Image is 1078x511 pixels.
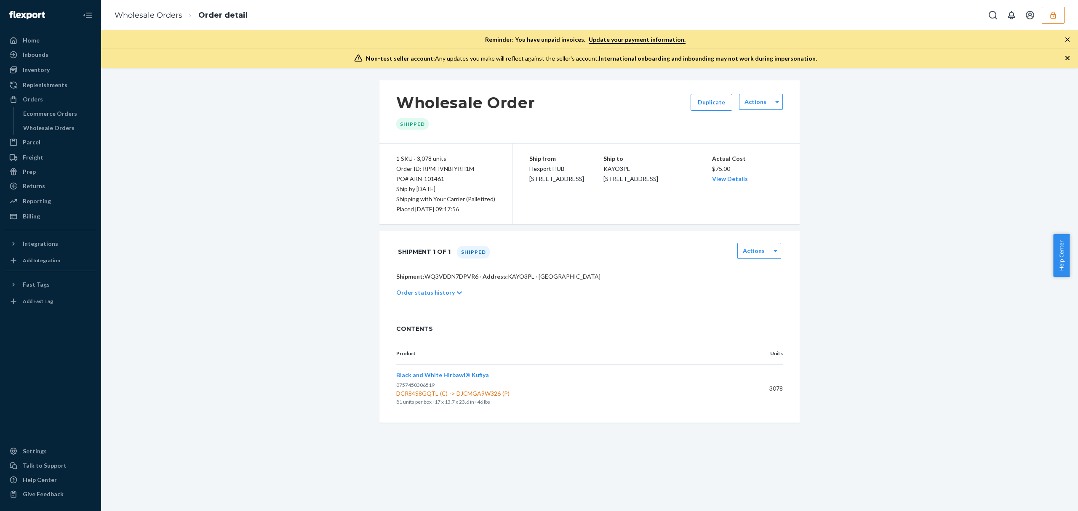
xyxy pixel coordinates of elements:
[457,246,490,258] div: Shipped
[366,55,435,62] span: Non-test seller account:
[23,197,51,205] div: Reporting
[23,51,48,59] div: Inbounds
[398,243,451,261] h1: Shipment 1 of 1
[1053,234,1070,277] button: Help Center
[396,174,495,184] div: PO# ARN-101461
[5,278,96,291] button: Fast Tags
[5,444,96,458] a: Settings
[366,54,817,63] div: Any updates you make will reflect against the seller's account.
[529,165,584,182] span: Flexport HUB [STREET_ADDRESS]
[603,154,678,164] p: Ship to
[396,154,495,164] div: 1 SKU · 3,078 units
[5,93,96,106] a: Orders
[483,273,508,280] span: Address:
[23,298,53,305] div: Add Fast Tag
[5,295,96,308] a: Add Fast Tag
[396,350,734,357] p: Product
[712,175,748,182] a: View Details
[485,35,686,44] p: Reminder: You have unpaid invoices.
[985,7,1001,24] button: Open Search Box
[23,81,67,89] div: Replenishments
[5,473,96,487] a: Help Center
[5,194,96,208] a: Reporting
[23,447,47,455] div: Settings
[23,138,40,146] div: Parcel
[589,36,686,44] a: Update your payment information.
[9,11,45,19] img: Flexport logo
[5,151,96,164] a: Freight
[23,95,43,104] div: Orders
[23,257,60,264] div: Add Integration
[438,389,449,398] div: (C)
[603,165,658,182] span: KAYO3PL [STREET_ADDRESS]
[23,280,50,289] div: Fast Tags
[23,240,58,248] div: Integrations
[23,36,40,45] div: Home
[396,273,424,280] span: Shipment:
[396,164,495,174] div: Order ID: RPMHVNBIYRH1M
[744,98,766,106] label: Actions
[691,94,732,111] button: Duplicate
[712,154,783,184] div: $75.00
[396,194,495,204] p: Shipping with Your Carrier (Palletized)
[501,389,511,398] div: (P)
[396,204,495,214] div: Placed [DATE] 09:17:56
[23,476,57,484] div: Help Center
[23,182,45,190] div: Returns
[396,371,489,379] button: Black and White Hirbawi® Kufiya
[23,124,75,132] div: Wholesale Orders
[396,118,429,130] div: Shipped
[19,107,96,120] a: Ecommerce Orders
[23,109,77,118] div: Ecommerce Orders
[396,272,783,281] p: WQ3VDDN7DPVR6 · KAYO3PL · [GEOGRAPHIC_DATA]
[198,11,248,20] a: Order detail
[1022,7,1038,24] button: Open account menu
[747,350,783,357] p: Units
[23,153,43,162] div: Freight
[599,55,817,62] span: International onboarding and inbounding may not work during impersonation.
[1025,486,1070,507] iframe: Opens a widget where you can chat to one of our agents
[5,254,96,267] a: Add Integration
[5,48,96,61] a: Inbounds
[23,66,50,74] div: Inventory
[5,165,96,178] a: Prep
[743,247,765,255] label: Actions
[396,382,435,388] span: 0757450306519
[529,154,603,164] p: Ship from
[23,490,64,498] div: Give Feedback
[5,210,96,223] a: Billing
[5,136,96,149] a: Parcel
[712,154,783,164] p: Actual Cost
[19,121,96,135] a: Wholesale Orders
[5,487,96,501] button: Give Feedback
[5,459,96,472] button: Talk to Support
[396,325,783,333] span: CONTENTS
[396,288,455,297] p: Order status history
[108,3,254,28] ol: breadcrumbs
[5,237,96,250] button: Integrations
[747,384,783,393] p: 3078
[5,179,96,193] a: Returns
[79,7,96,24] button: Close Navigation
[23,212,40,221] div: Billing
[396,389,734,398] span: DCR84S8GQTL -> DJCMGA9W326
[396,184,495,194] p: Ship by [DATE]
[23,461,67,470] div: Talk to Support
[5,34,96,47] a: Home
[23,168,36,176] div: Prep
[396,94,535,112] h1: Wholesale Order
[5,78,96,92] a: Replenishments
[115,11,182,20] a: Wholesale Orders
[1003,7,1020,24] button: Open notifications
[396,398,734,406] p: 81 units per box · 17 x 13.7 x 23.6 in · 46 lbs
[5,63,96,77] a: Inventory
